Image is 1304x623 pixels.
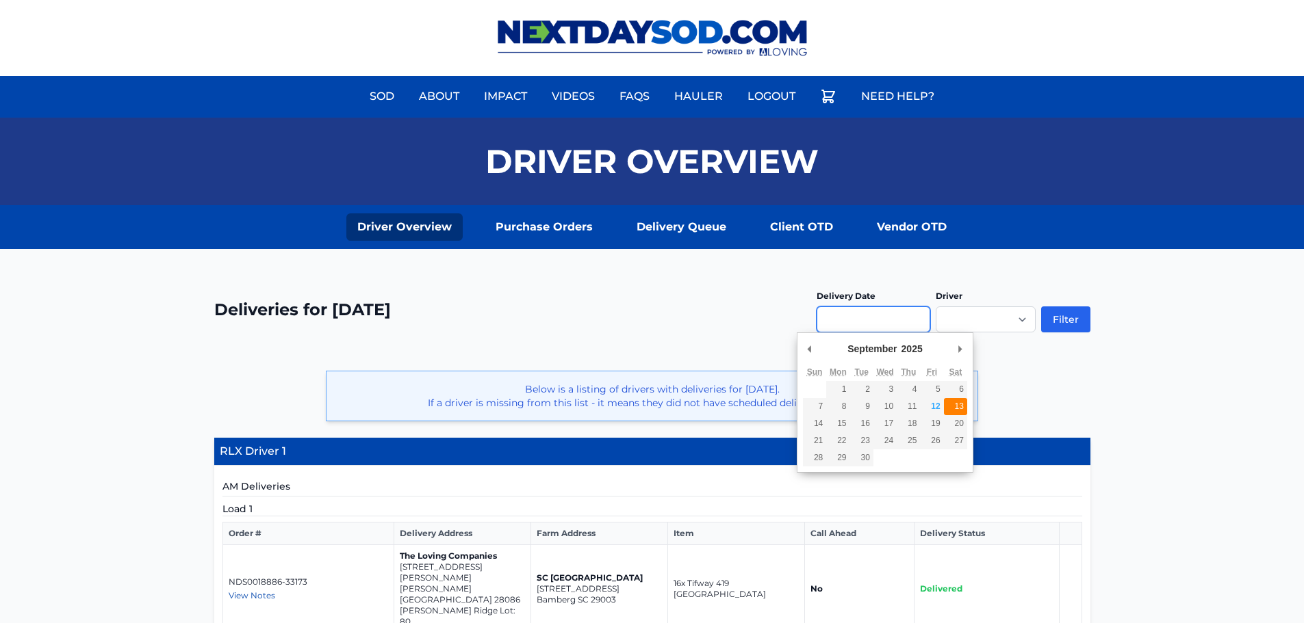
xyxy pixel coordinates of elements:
[920,432,943,449] button: 26
[850,415,873,432] button: 16
[1041,306,1090,332] button: Filter
[346,213,463,241] a: Driver Overview
[954,339,967,359] button: Next Month
[920,381,943,398] button: 5
[944,432,967,449] button: 27
[803,449,826,466] button: 28
[222,522,394,545] th: Order #
[611,80,658,113] a: FAQs
[944,398,967,415] button: 13
[803,339,817,359] button: Previous Month
[805,522,914,545] th: Call Ahead
[873,415,897,432] button: 17
[899,339,925,359] div: 2025
[817,306,930,332] input: Use the arrow keys to pick a date
[400,551,525,561] p: The Loving Companies
[476,80,535,113] a: Impact
[897,381,920,398] button: 4
[936,291,962,301] label: Driver
[668,522,805,545] th: Item
[810,583,823,594] strong: No
[759,213,844,241] a: Client OTD
[229,576,389,587] p: NDS0018886-33173
[920,415,943,432] button: 19
[866,213,958,241] a: Vendor OTD
[222,502,1082,516] h5: Load 1
[927,367,937,377] abbr: Friday
[337,382,967,410] p: Below is a listing of drivers with deliveries for [DATE]. If a driver is missing from this list -...
[214,299,391,321] h2: Deliveries for [DATE]
[739,80,804,113] a: Logout
[850,381,873,398] button: 2
[854,367,868,377] abbr: Tuesday
[626,213,737,241] a: Delivery Queue
[873,432,897,449] button: 24
[920,398,943,415] button: 12
[537,572,662,583] p: SC [GEOGRAPHIC_DATA]
[826,449,849,466] button: 29
[826,381,849,398] button: 1
[901,367,916,377] abbr: Thursday
[803,398,826,415] button: 7
[897,398,920,415] button: 11
[666,80,731,113] a: Hauler
[803,432,826,449] button: 21
[222,479,1082,496] h5: AM Deliveries
[845,339,899,359] div: September
[914,522,1060,545] th: Delivery Status
[826,398,849,415] button: 8
[830,367,847,377] abbr: Monday
[850,432,873,449] button: 23
[853,80,943,113] a: Need Help?
[537,594,662,605] p: Bamberg SC 29003
[897,432,920,449] button: 25
[826,432,849,449] button: 22
[537,583,662,594] p: [STREET_ADDRESS]
[394,522,531,545] th: Delivery Address
[807,367,823,377] abbr: Sunday
[944,415,967,432] button: 20
[411,80,468,113] a: About
[920,583,962,594] span: Delivered
[229,590,275,600] span: View Notes
[826,415,849,432] button: 15
[897,415,920,432] button: 18
[850,449,873,466] button: 30
[400,594,525,605] p: [GEOGRAPHIC_DATA] 28086
[873,398,897,415] button: 10
[361,80,402,113] a: Sod
[850,398,873,415] button: 9
[817,291,875,301] label: Delivery Date
[485,145,819,178] h1: Driver Overview
[803,415,826,432] button: 14
[944,381,967,398] button: 6
[531,522,668,545] th: Farm Address
[214,438,1090,466] h4: RLX Driver 1
[485,213,604,241] a: Purchase Orders
[873,381,897,398] button: 3
[544,80,603,113] a: Videos
[949,367,962,377] abbr: Saturday
[876,367,893,377] abbr: Wednesday
[400,561,525,594] p: [STREET_ADDRESS][PERSON_NAME][PERSON_NAME]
